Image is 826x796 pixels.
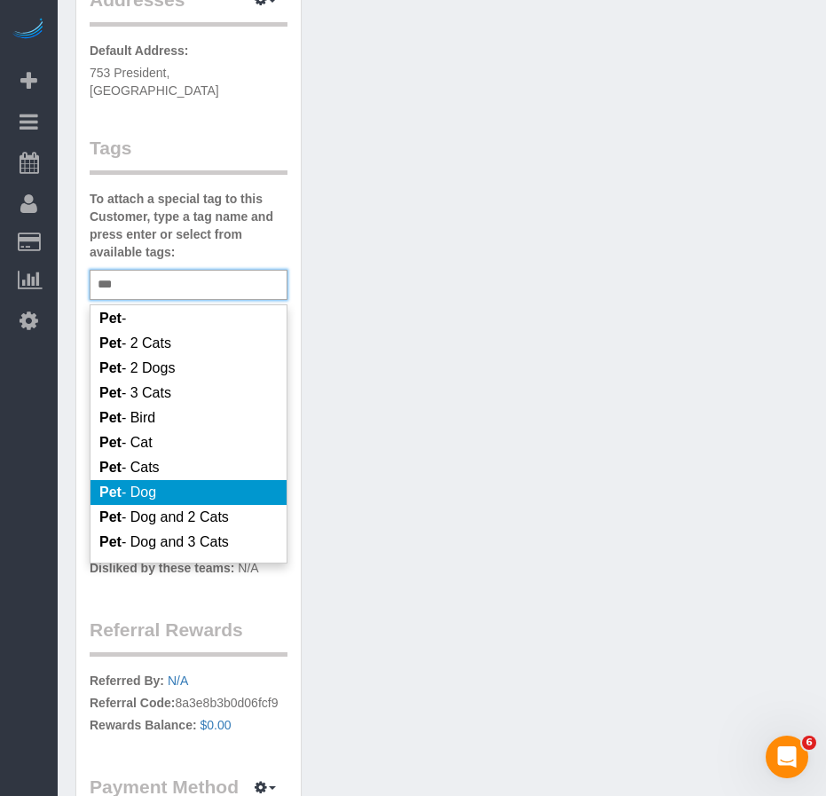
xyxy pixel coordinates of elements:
[766,736,808,778] iframe: Intercom live chat
[201,718,232,732] a: $0.00
[99,460,160,475] span: - Cats
[99,311,126,326] span: -
[90,672,287,738] p: 8a3e8b3b0d06fcf9
[99,534,122,549] em: Pet
[90,190,287,261] label: To attach a special tag to this Customer, type a tag name and press enter or select from availabl...
[90,672,164,690] label: Referred By:
[90,66,219,98] span: 753 President, [GEOGRAPHIC_DATA]
[802,736,816,750] span: 6
[99,410,155,425] span: - Bird
[238,561,258,575] span: N/A
[90,42,189,59] label: Default Address:
[99,385,122,400] em: Pet
[99,509,229,524] span: - Dog and 2 Cats
[99,311,122,326] em: Pet
[99,385,171,400] span: - 3 Cats
[99,485,122,500] em: Pet
[90,559,234,577] label: Disliked by these teams:
[90,135,287,175] legend: Tags
[90,617,287,657] legend: Referral Rewards
[99,435,122,450] em: Pet
[99,485,156,500] span: - Dog
[99,360,122,375] em: Pet
[99,335,122,351] em: Pet
[99,335,171,351] span: - 2 Cats
[99,509,122,524] em: Pet
[99,534,229,549] span: - Dog and 3 Cats
[99,410,122,425] em: Pet
[99,460,122,475] em: Pet
[99,435,153,450] span: - Cat
[99,360,175,375] span: - 2 Dogs
[90,716,197,734] label: Rewards Balance:
[11,18,46,43] img: Automaid Logo
[90,694,175,712] label: Referral Code:
[168,674,188,688] a: N/A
